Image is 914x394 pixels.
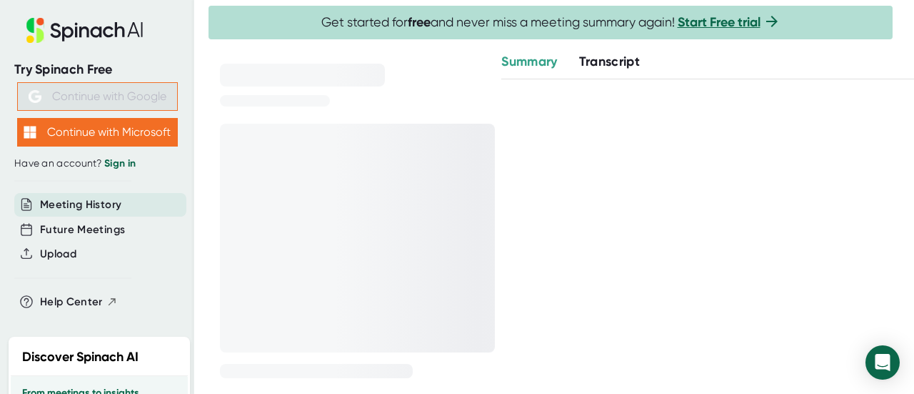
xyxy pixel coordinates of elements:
a: Start Free trial [678,14,760,30]
span: Help Center [40,294,103,310]
button: Continue with Google [17,82,178,111]
button: Transcript [579,52,641,72]
button: Continue with Microsoft [17,118,178,147]
div: Have an account? [14,157,180,170]
button: Future Meetings [40,222,125,238]
button: Meeting History [40,197,121,213]
button: Help Center [40,294,118,310]
span: Transcript [579,54,641,69]
h2: Discover Spinach AI [22,348,139,367]
span: Get started for and never miss a meeting summary again! [321,14,780,31]
span: Summary [501,54,557,69]
div: Open Intercom Messenger [865,345,900,380]
button: Summary [501,52,557,72]
img: Aehbyd4JwY73AAAAAElFTkSuQmCC [29,90,41,103]
b: free [408,14,431,30]
button: Upload [40,246,76,262]
a: Sign in [104,157,136,169]
div: Try Spinach Free [14,61,180,78]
